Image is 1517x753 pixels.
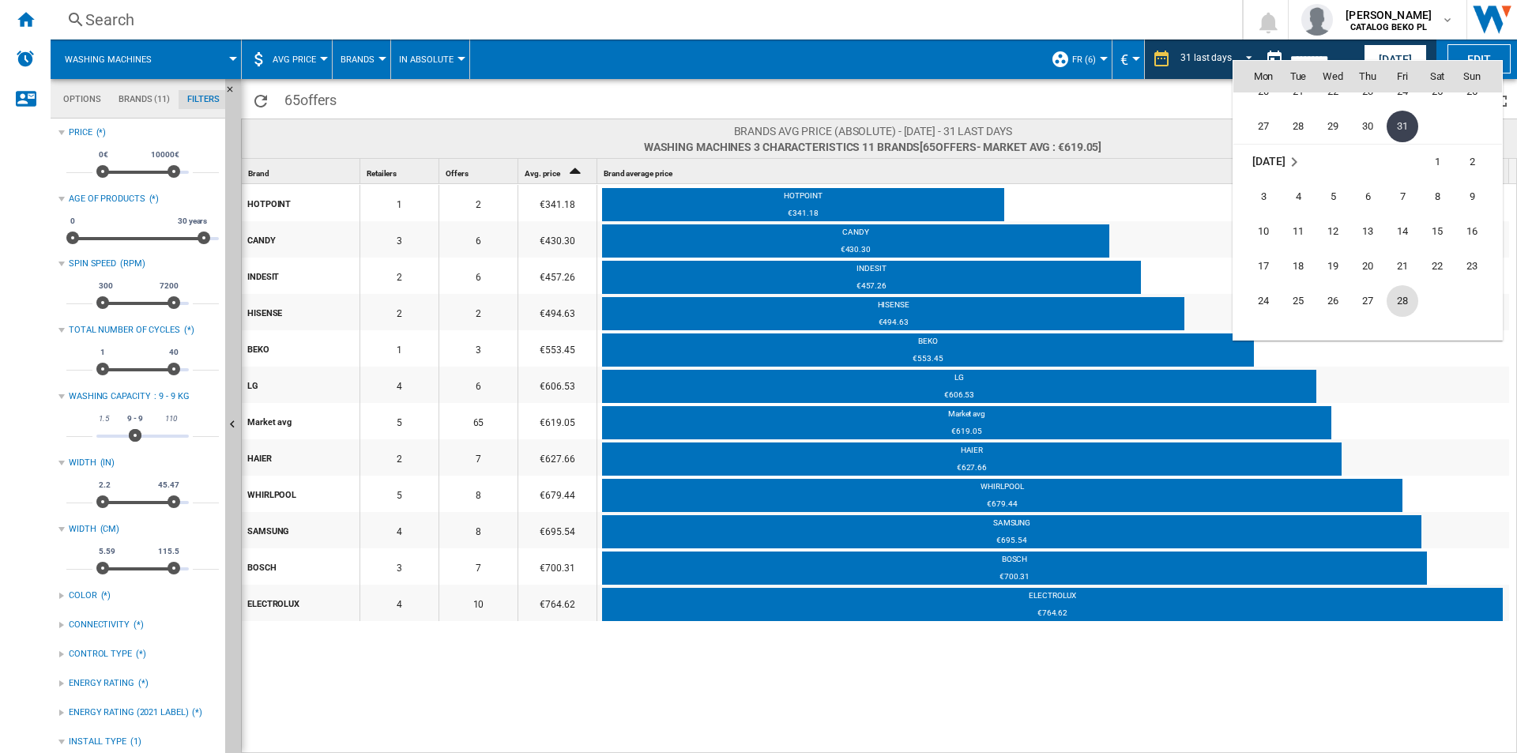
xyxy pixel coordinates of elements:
td: Saturday February 22 2025 [1420,249,1455,284]
td: Sunday February 16 2025 [1455,214,1502,249]
td: Thursday February 6 2025 [1350,179,1385,214]
td: Sunday February 23 2025 [1455,249,1502,284]
md-calendar: Calendar [1233,61,1502,340]
td: Monday February 3 2025 [1233,179,1281,214]
span: 5 [1317,181,1349,213]
span: [DATE] [1252,155,1285,168]
td: Friday January 31 2025 [1385,109,1420,145]
td: Wednesday January 29 2025 [1316,109,1350,145]
td: Sunday February 9 2025 [1455,179,1502,214]
span: 11 [1282,216,1314,247]
td: Thursday February 13 2025 [1350,214,1385,249]
tr: Week 1 [1233,144,1502,179]
td: Friday February 7 2025 [1385,179,1420,214]
span: 19 [1317,250,1349,282]
span: 10 [1248,216,1279,247]
td: Tuesday January 28 2025 [1281,109,1316,145]
tr: Week 5 [1233,284,1502,318]
td: Saturday February 15 2025 [1420,214,1455,249]
span: 20 [1352,250,1383,282]
span: 27 [1248,111,1279,142]
td: Sunday February 2 2025 [1455,144,1502,179]
span: 14 [1387,216,1418,247]
span: 7 [1387,181,1418,213]
td: Saturday February 1 2025 [1420,144,1455,179]
span: 16 [1456,216,1488,247]
span: 27 [1352,285,1383,317]
td: Friday February 21 2025 [1385,249,1420,284]
th: Thu [1350,61,1385,92]
td: Wednesday February 26 2025 [1316,284,1350,318]
span: 4 [1282,181,1314,213]
span: 3 [1248,181,1279,213]
span: 28 [1282,111,1314,142]
td: Tuesday February 4 2025 [1281,179,1316,214]
td: Friday February 28 2025 [1385,284,1420,318]
td: Wednesday February 5 2025 [1316,179,1350,214]
th: Sun [1455,61,1502,92]
tr: Week undefined [1233,318,1502,354]
td: Thursday February 27 2025 [1350,284,1385,318]
th: Fri [1385,61,1420,92]
th: Wed [1316,61,1350,92]
td: Wednesday February 19 2025 [1316,249,1350,284]
td: Tuesday February 18 2025 [1281,249,1316,284]
span: 22 [1421,250,1453,282]
span: 31 [1387,111,1418,142]
th: Mon [1233,61,1281,92]
span: 24 [1248,285,1279,317]
span: 2 [1456,146,1488,178]
td: Tuesday February 11 2025 [1281,214,1316,249]
span: 8 [1421,181,1453,213]
span: 9 [1456,181,1488,213]
span: 29 [1317,111,1349,142]
td: Thursday February 20 2025 [1350,249,1385,284]
tr: Week 5 [1233,109,1502,145]
td: Monday January 27 2025 [1233,109,1281,145]
span: 12 [1317,216,1349,247]
td: Friday February 14 2025 [1385,214,1420,249]
span: 18 [1282,250,1314,282]
td: Monday February 17 2025 [1233,249,1281,284]
td: Thursday January 30 2025 [1350,109,1385,145]
span: 13 [1352,216,1383,247]
td: Wednesday February 12 2025 [1316,214,1350,249]
tr: Week 2 [1233,179,1502,214]
span: 1 [1421,146,1453,178]
span: 30 [1352,111,1383,142]
td: Saturday February 8 2025 [1420,179,1455,214]
tr: Week 4 [1233,249,1502,284]
td: Tuesday February 25 2025 [1281,284,1316,318]
span: 26 [1317,285,1349,317]
tr: Week 3 [1233,214,1502,249]
span: 23 [1456,250,1488,282]
span: 28 [1387,285,1418,317]
span: 25 [1282,285,1314,317]
th: Tue [1281,61,1316,92]
th: Sat [1420,61,1455,92]
span: 21 [1387,250,1418,282]
td: Monday February 10 2025 [1233,214,1281,249]
span: 15 [1421,216,1453,247]
td: February 2025 [1233,144,1350,179]
span: 6 [1352,181,1383,213]
td: Monday February 24 2025 [1233,284,1281,318]
span: 17 [1248,250,1279,282]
